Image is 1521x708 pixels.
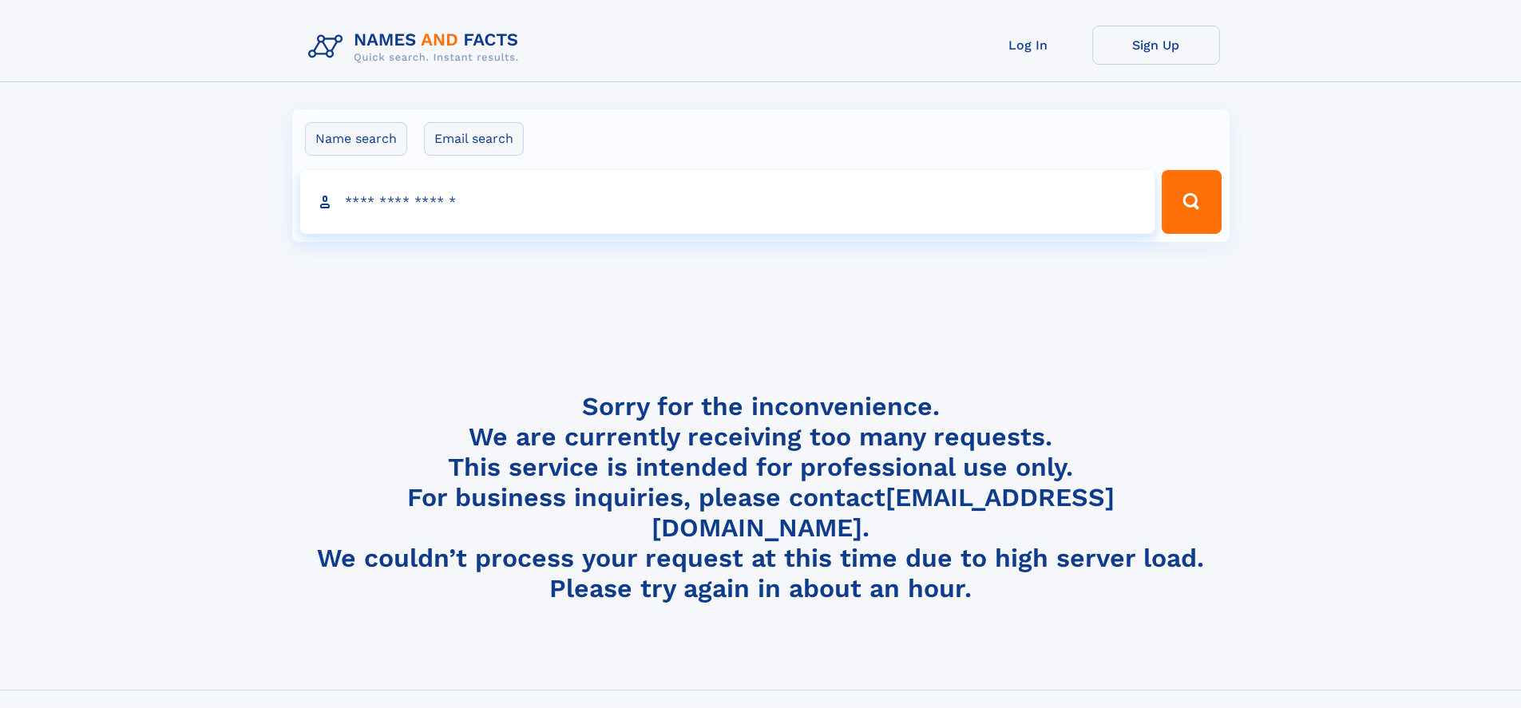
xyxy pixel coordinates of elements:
[1162,170,1221,234] button: Search Button
[1092,26,1220,65] a: Sign Up
[305,122,407,156] label: Name search
[302,391,1220,604] h4: Sorry for the inconvenience. We are currently receiving too many requests. This service is intend...
[424,122,524,156] label: Email search
[964,26,1092,65] a: Log In
[300,170,1155,234] input: search input
[652,482,1115,543] a: [EMAIL_ADDRESS][DOMAIN_NAME]
[302,26,532,69] img: Logo Names and Facts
